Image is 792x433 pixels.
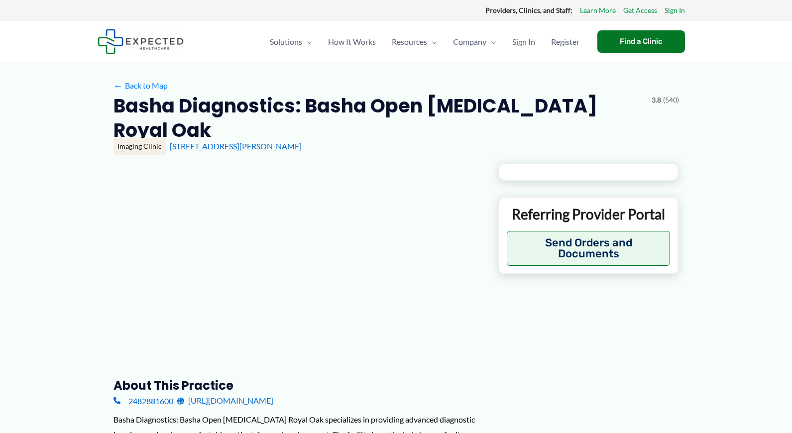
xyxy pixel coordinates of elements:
button: Send Orders and Documents [507,231,671,266]
span: Sign In [512,24,535,59]
h2: Basha Diagnostics: Basha Open [MEDICAL_DATA] Royal Oak [113,94,644,143]
div: Imaging Clinic [113,138,166,155]
h3: About this practice [113,378,482,393]
a: ResourcesMenu Toggle [384,24,445,59]
a: Find a Clinic [597,30,685,53]
span: Solutions [270,24,302,59]
a: ←Back to Map [113,78,168,93]
a: Sign In [665,4,685,17]
a: How It Works [320,24,384,59]
span: Company [453,24,486,59]
span: Menu Toggle [302,24,312,59]
strong: Providers, Clinics, and Staff: [485,6,572,14]
span: Menu Toggle [427,24,437,59]
a: Sign In [504,24,543,59]
a: [STREET_ADDRESS][PERSON_NAME] [170,141,302,151]
p: Referring Provider Portal [507,205,671,223]
a: [URL][DOMAIN_NAME] [177,393,273,408]
a: SolutionsMenu Toggle [262,24,320,59]
span: ← [113,81,123,90]
img: Expected Healthcare Logo - side, dark font, small [98,29,184,54]
span: (540) [663,94,679,107]
span: How It Works [328,24,376,59]
a: CompanyMenu Toggle [445,24,504,59]
a: Learn More [580,4,616,17]
span: 3.8 [652,94,661,107]
a: Get Access [623,4,657,17]
a: 2482881600 [113,393,173,408]
span: Resources [392,24,427,59]
span: Register [551,24,579,59]
nav: Primary Site Navigation [262,24,587,59]
span: Menu Toggle [486,24,496,59]
a: Register [543,24,587,59]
